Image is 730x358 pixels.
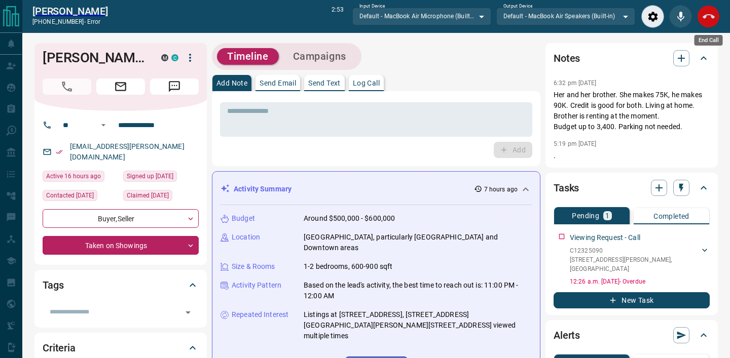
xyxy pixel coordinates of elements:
[221,180,532,198] div: Activity Summary7 hours ago
[232,213,255,224] p: Budget
[352,8,491,25] div: Default - MacBook Air Microphone (Built-in)
[554,90,710,132] p: Her and her brother. She makes 75K, he makes 90K. Credit is good for both. Living at home. Brothe...
[554,180,579,196] h2: Tasks
[181,305,195,320] button: Open
[304,232,532,253] p: [GEOGRAPHIC_DATA], particularly [GEOGRAPHIC_DATA] and Downtown areas
[304,261,392,272] p: 1-2 bedrooms, 600-900 sqft
[123,171,199,185] div: Sun Dec 15 2024
[570,244,710,275] div: C12325090[STREET_ADDRESS][PERSON_NAME],[GEOGRAPHIC_DATA]
[32,5,108,17] a: [PERSON_NAME]
[697,5,720,28] div: End Call
[554,140,597,147] p: 5:19 pm [DATE]
[97,119,109,131] button: Open
[359,3,385,10] label: Input Device
[123,190,199,204] div: Wed Dec 18 2024
[43,273,199,297] div: Tags
[554,176,710,200] div: Tasks
[217,48,279,65] button: Timeline
[150,78,199,95] span: Message
[232,280,281,291] p: Activity Pattern
[570,246,700,255] p: C12325090
[554,323,710,347] div: Alerts
[304,309,532,341] p: Listings at [STREET_ADDRESS], [STREET_ADDRESS][GEOGRAPHIC_DATA][PERSON_NAME][STREET_ADDRESS] view...
[570,277,710,286] p: 12:26 a.m. [DATE] - Overdue
[332,5,344,28] p: 2:53
[653,213,689,220] p: Completed
[43,277,63,293] h2: Tags
[232,261,275,272] p: Size & Rooms
[46,190,94,201] span: Contacted [DATE]
[554,46,710,70] div: Notes
[554,292,710,308] button: New Task
[43,340,76,356] h2: Criteria
[570,232,640,243] p: Viewing Request - Call
[43,50,146,66] h1: [PERSON_NAME]
[56,148,63,155] svg: Email Verified
[43,78,91,95] span: Call
[70,142,185,161] a: [EMAIL_ADDRESS][PERSON_NAME][DOMAIN_NAME]
[161,54,168,61] div: mrloft.ca
[695,35,723,46] div: End Call
[32,17,108,26] p: [PHONE_NUMBER] -
[496,8,635,25] div: Default - MacBook Air Speakers (Built-in)
[605,212,609,219] p: 1
[43,190,118,204] div: Wed Jul 16 2025
[484,185,518,194] p: 7 hours ago
[46,171,101,181] span: Active 16 hours ago
[308,79,341,87] p: Send Text
[216,79,247,87] p: Add Note
[127,171,173,181] span: Signed up [DATE]
[43,209,199,228] div: Buyer , Seller
[232,309,288,320] p: Repeated Interest
[353,79,380,87] p: Log Call
[96,78,145,95] span: Email
[232,232,260,243] p: Location
[43,171,118,185] div: Sat Aug 16 2025
[260,79,296,87] p: Send Email
[554,50,580,66] h2: Notes
[87,18,101,25] span: Error
[171,54,178,61] div: condos.ca
[570,255,700,273] p: [STREET_ADDRESS][PERSON_NAME] , [GEOGRAPHIC_DATA]
[641,5,664,28] div: Audio Settings
[304,280,532,301] p: Based on the lead's activity, the best time to reach out is: 11:00 PM - 12:00 AM
[669,5,692,28] div: Mute
[234,184,291,194] p: Activity Summary
[554,327,580,343] h2: Alerts
[304,213,395,224] p: Around $500,000 - $600,000
[572,212,599,219] p: Pending
[503,3,532,10] label: Output Device
[283,48,356,65] button: Campaigns
[127,190,169,201] span: Claimed [DATE]
[554,150,710,161] p: .
[43,236,199,255] div: Taken on Showings
[554,79,597,87] p: 6:32 pm [DATE]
